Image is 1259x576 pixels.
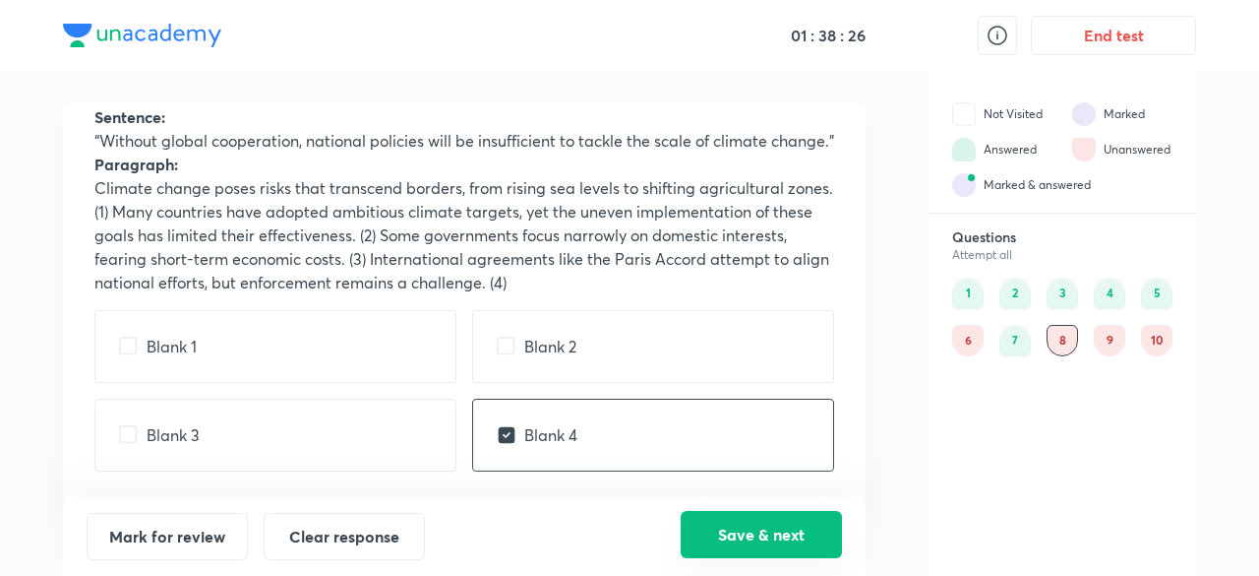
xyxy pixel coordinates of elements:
[1094,278,1125,309] div: 4
[147,335,197,358] p: Blank 1
[952,173,976,197] img: attempt state
[952,278,984,309] div: 1
[1094,325,1125,356] div: 9
[87,513,248,560] button: Mark for review
[524,423,577,447] p: Blank 4
[999,278,1031,309] div: 2
[952,138,976,161] img: attempt state
[264,513,425,560] button: Clear response
[524,335,576,358] p: Blank 2
[94,154,178,174] strong: Paragraph:
[844,26,866,45] h5: 26
[147,423,200,447] p: Blank 3
[952,102,976,126] img: attempt state
[94,106,165,127] strong: Sentence:
[1047,278,1078,309] div: 3
[814,26,844,45] h5: 38 :
[999,325,1031,356] div: 7
[1104,105,1145,123] div: Marked
[1047,325,1078,356] div: 8
[952,248,1172,262] div: Attempt all
[952,228,1172,246] h6: Questions
[94,129,834,153] p: “Without global cooperation, national policies will be insufficient to tackle the scale of climat...
[984,141,1037,159] div: Answered
[984,176,1091,194] div: Marked & answered
[1031,16,1196,55] button: End test
[681,511,842,558] button: Save & next
[1072,102,1096,126] img: attempt state
[1141,325,1172,356] div: 10
[952,325,984,356] div: 6
[1104,141,1170,159] div: Unanswered
[984,105,1043,123] div: Not Visited
[791,26,814,45] h5: 01 :
[1141,278,1172,309] div: 5
[94,176,834,294] p: Climate change poses risks that transcend borders, from rising sea levels to shifting agricultura...
[1072,138,1096,161] img: attempt state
